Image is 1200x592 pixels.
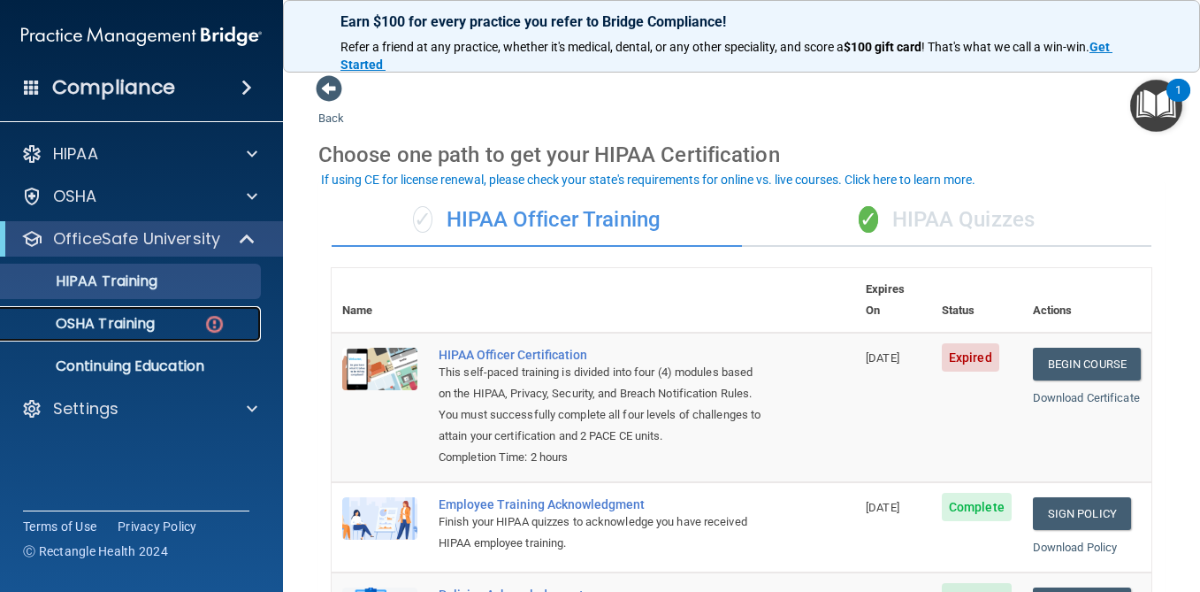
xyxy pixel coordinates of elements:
[921,40,1089,54] span: ! That's what we call a win-win.
[439,447,767,468] div: Completion Time: 2 hours
[53,398,118,419] p: Settings
[439,362,767,447] div: This self-paced training is divided into four (4) modules based on the HIPAA, Privacy, Security, ...
[1022,268,1151,333] th: Actions
[118,518,197,535] a: Privacy Policy
[1175,90,1181,113] div: 1
[859,206,878,233] span: ✓
[11,315,155,333] p: OSHA Training
[332,268,428,333] th: Name
[1033,348,1141,381] a: Begin Course
[340,40,1112,72] a: Get Started
[439,511,767,554] div: Finish your HIPAA quizzes to acknowledge you have received HIPAA employee training.
[318,90,344,125] a: Back
[52,75,175,100] h4: Compliance
[318,129,1165,181] div: Choose one path to get your HIPAA Certification
[439,348,767,362] a: HIPAA Officer Certification
[53,186,97,207] p: OSHA
[23,542,168,560] span: Ⓒ Rectangle Health 2024
[742,194,1152,247] div: HIPAA Quizzes
[340,40,844,54] span: Refer a friend at any practice, whether it's medical, dental, or any other speciality, and score a
[203,313,225,335] img: danger-circle.6113f641.png
[332,194,742,247] div: HIPAA Officer Training
[53,143,98,165] p: HIPAA
[844,40,921,54] strong: $100 gift card
[318,171,978,188] button: If using CE for license renewal, please check your state's requirements for online vs. live cours...
[855,268,931,333] th: Expires On
[1033,391,1140,404] a: Download Certificate
[866,351,899,365] span: [DATE]
[11,358,253,375] p: Continuing Education
[1033,541,1118,554] a: Download Policy
[21,19,262,54] img: PMB logo
[866,501,899,514] span: [DATE]
[1130,80,1182,132] button: Open Resource Center, 1 new notification
[21,186,257,207] a: OSHA
[942,493,1012,521] span: Complete
[321,173,975,186] div: If using CE for license renewal, please check your state's requirements for online vs. live cours...
[1033,497,1131,530] a: Sign Policy
[413,206,432,233] span: ✓
[942,343,999,372] span: Expired
[21,143,257,165] a: HIPAA
[439,497,767,511] div: Employee Training Acknowledgment
[11,273,157,290] p: HIPAA Training
[21,398,257,419] a: Settings
[931,268,1022,333] th: Status
[23,518,96,535] a: Terms of Use
[53,228,220,250] p: OfficeSafe University
[21,228,256,250] a: OfficeSafe University
[340,13,1143,30] p: Earn $100 for every practice you refer to Bridge Compliance!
